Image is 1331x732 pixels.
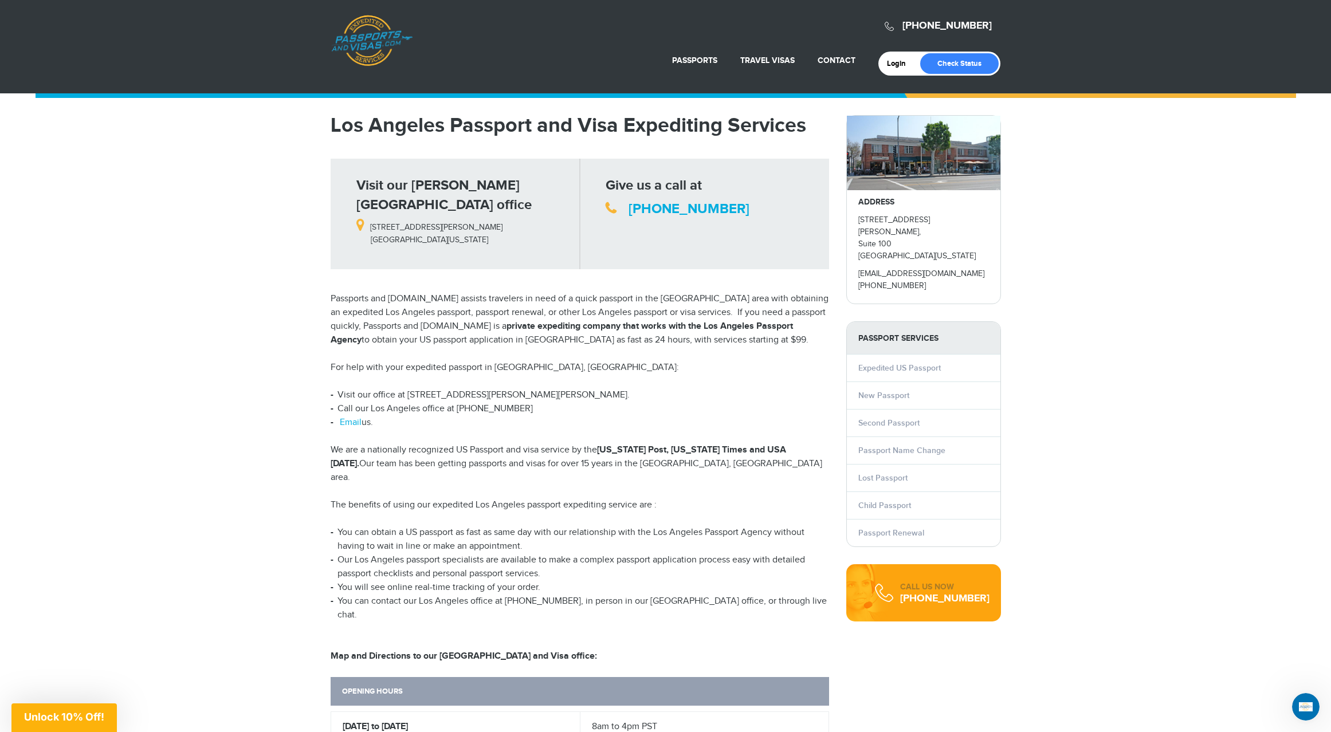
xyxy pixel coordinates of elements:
strong: Map and Directions to our [GEOGRAPHIC_DATA] and Visa office: [331,651,597,662]
li: Call our Los Angeles office at [PHONE_NUMBER] [331,402,829,416]
a: Passports [672,56,717,65]
li: You can contact our Los Angeles office at [PHONE_NUMBER], in person in our [GEOGRAPHIC_DATA] offi... [331,595,829,622]
div: Unlock 10% Off! [11,703,117,732]
strong: [DATE] to [DATE] [343,721,408,732]
a: [PHONE_NUMBER] [629,200,749,217]
iframe: Intercom live chat [1292,693,1320,721]
a: Contact [818,56,855,65]
a: Travel Visas [740,56,795,65]
p: [PHONE_NUMBER] [858,280,989,292]
li: us. [331,416,829,430]
h1: Los Angeles Passport and Visa Expediting Services [331,115,829,136]
li: Visit our office at [STREET_ADDRESS][PERSON_NAME][PERSON_NAME]. [331,388,829,402]
li: Our Los Angeles passport specialists are available to make a complex passport application process... [331,553,829,581]
a: Passports & [DOMAIN_NAME] [331,15,413,66]
p: The benefits of using our expedited Los Angeles passport expediting service are : [331,498,829,512]
p: Passports and [DOMAIN_NAME] assists travelers in need of a quick passport in the [GEOGRAPHIC_DATA... [331,292,829,347]
a: Lost Passport [858,473,908,483]
p: [STREET_ADDRESS][PERSON_NAME] [GEOGRAPHIC_DATA][US_STATE] [356,215,571,246]
strong: [US_STATE] Post, [US_STATE] Times and USA [DATE]. [331,444,786,469]
span: Unlock 10% Off! [24,711,104,723]
strong: PASSPORT SERVICES [847,322,1000,355]
div: CALL US NOW [900,581,990,593]
a: Second Passport [858,418,920,428]
p: For help with your expedited passport in [GEOGRAPHIC_DATA], [GEOGRAPHIC_DATA]: [331,361,829,375]
a: Email [340,417,362,428]
a: Expedited US Passport [858,363,941,373]
img: passports_and_visas_los_angeles_-_28de80_-_029b8f063c7946511503b0bb3931d518761db640.jpg [847,116,1000,190]
strong: Visit our [PERSON_NAME][GEOGRAPHIC_DATA] office [356,177,532,213]
th: OPENING HOURS [331,677,580,711]
a: Passport Name Change [858,446,945,455]
p: [STREET_ADDRESS][PERSON_NAME], Suite 100 [GEOGRAPHIC_DATA][US_STATE] [858,214,989,262]
a: Check Status [920,53,999,74]
a: New Passport [858,391,909,400]
a: Child Passport [858,501,911,510]
li: You will see online real-time tracking of your order. [331,581,829,595]
a: Passport Renewal [858,528,924,538]
strong: ADDRESS [858,197,894,207]
li: You can obtain a US passport as fast as same day with our relationship with the Los Angeles Passp... [331,526,829,553]
p: We are a nationally recognized US Passport and visa service by the Our team has been getting pass... [331,443,829,485]
a: [PHONE_NUMBER] [902,19,992,32]
a: Login [887,59,914,68]
strong: private expediting company that works with the Los Angeles Passport Agency [331,321,793,345]
a: [EMAIL_ADDRESS][DOMAIN_NAME] [858,269,984,278]
strong: Give us a call at [606,177,702,194]
div: [PHONE_NUMBER] [900,593,990,604]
